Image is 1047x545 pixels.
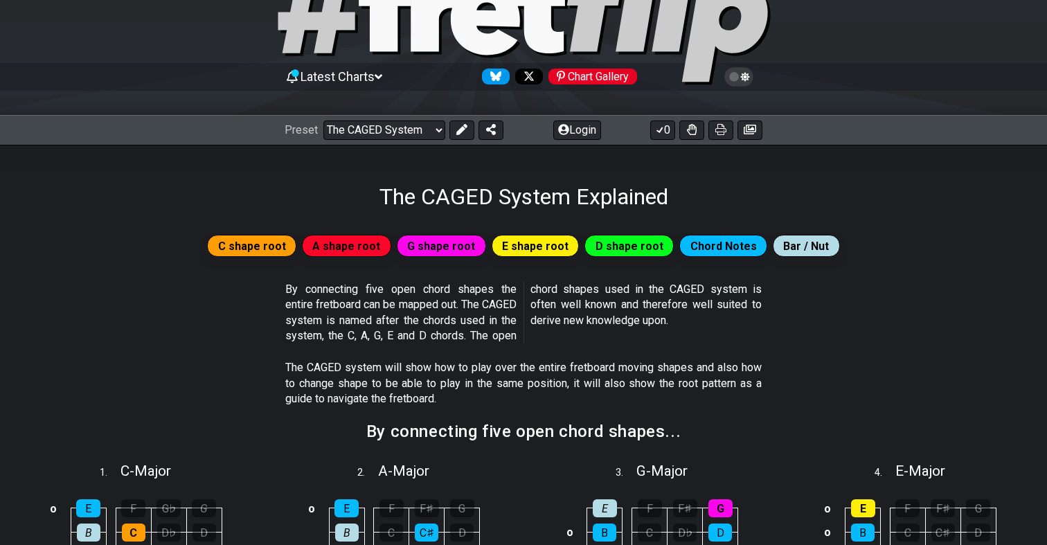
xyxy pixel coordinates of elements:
div: Chart Gallery [548,69,637,84]
div: E [593,499,617,517]
div: E [334,499,359,517]
a: #fretflip at Pinterest [543,69,637,84]
div: D♭ [673,524,697,542]
button: 0 [650,120,675,140]
div: C♯ [415,524,438,542]
div: B [335,524,359,542]
div: F [895,499,920,517]
div: C [122,524,145,542]
p: The CAGED system will show how to play over the entire fretboard moving shapes and also how to ch... [285,360,762,406]
button: Login [553,120,601,140]
h2: By connecting five open chord shapes... [366,424,681,439]
a: Follow #fretflip at X [510,69,543,84]
div: D [708,524,732,542]
button: Toggle Dexterity for all fretkits [679,120,704,140]
span: G shape root [407,236,475,256]
span: 3 . [616,465,636,481]
h1: The CAGED System Explained [379,184,668,210]
span: 4 . [875,465,895,481]
button: Create image [737,120,762,140]
a: Follow #fretflip at Bluesky [476,69,510,84]
div: D [193,524,216,542]
div: C [896,524,920,542]
button: Share Preset [478,120,503,140]
span: Chord Notes [690,236,757,256]
span: C shape root [218,236,286,256]
div: F [121,499,145,517]
span: A - Major [378,463,429,479]
td: o [819,520,836,544]
div: C [379,524,403,542]
div: B [77,524,100,542]
p: By connecting five open chord shapes the entire fretboard can be mapped out. The CAGED system is ... [285,282,762,344]
span: A shape root [312,236,380,256]
div: E [76,499,100,517]
div: F [379,499,404,517]
div: C♯ [931,524,955,542]
span: Toggle light / dark theme [731,71,747,83]
button: Print [708,120,733,140]
div: G [192,499,216,517]
div: F [638,499,662,517]
span: Preset [285,123,318,136]
td: o [819,497,836,521]
div: D [967,524,990,542]
span: 1 . [100,465,120,481]
span: C - Major [120,463,171,479]
div: F♯ [931,499,955,517]
div: G [966,499,990,517]
div: D♭ [157,524,181,542]
div: B [593,524,616,542]
div: F♯ [673,499,697,517]
td: o [562,520,578,544]
button: Edit Preset [449,120,474,140]
td: o [45,497,62,521]
span: E shape root [502,236,569,256]
div: G [450,499,474,517]
span: 2 . [357,465,378,481]
span: E - Major [895,463,945,479]
span: D shape root [596,236,663,256]
span: Bar / Nut [783,236,829,256]
div: G♭ [156,499,181,517]
span: Latest Charts [301,69,375,84]
span: G - Major [636,463,688,479]
div: D [450,524,474,542]
div: G [708,499,733,517]
div: C [638,524,661,542]
select: Preset [323,120,445,140]
div: F♯ [415,499,439,517]
div: E [851,499,875,517]
td: o [303,497,320,521]
div: B [851,524,875,542]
